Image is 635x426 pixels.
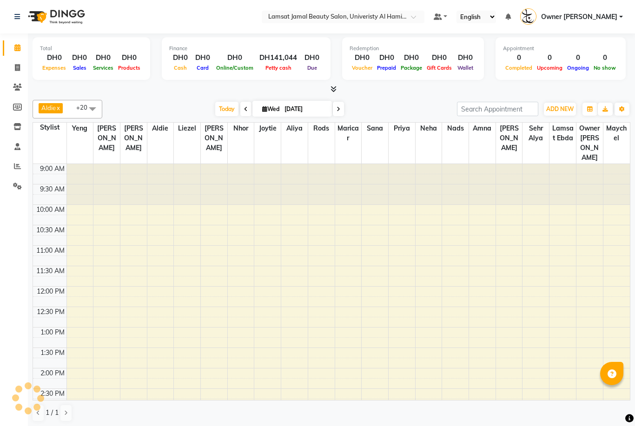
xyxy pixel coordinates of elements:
div: 10:00 AM [34,205,66,215]
div: 9:30 AM [38,184,66,194]
span: Aliya [281,123,308,134]
span: No show [591,65,618,71]
span: Due [305,65,319,71]
span: Completed [503,65,535,71]
div: Redemption [350,45,476,52]
div: 11:30 AM [34,266,66,276]
div: Total [40,45,143,52]
div: DH0 [169,52,192,63]
span: Upcoming [535,65,565,71]
span: Rods [308,123,335,134]
span: Gift Cards [424,65,454,71]
div: 2:30 PM [39,389,66,399]
div: 0 [535,52,565,63]
span: Cash [172,65,189,71]
span: Voucher [350,65,375,71]
div: 0 [503,52,535,63]
span: [PERSON_NAME] [496,123,523,154]
div: Finance [169,45,323,52]
div: 0 [565,52,591,63]
div: 12:30 PM [35,307,66,317]
div: 1:30 PM [39,348,66,358]
span: Sana [362,123,388,134]
img: Owner Aliya [520,8,536,25]
span: Yeng [67,123,93,134]
span: Sales [71,65,89,71]
iframe: chat widget [596,389,626,417]
span: Nhor [228,123,254,134]
div: DH0 [40,52,68,63]
div: DH0 [301,52,323,63]
span: Liezel [174,123,200,134]
span: Card [194,65,211,71]
span: Wallet [455,65,476,71]
a: x [56,104,60,111]
span: Sehr Alya [523,123,549,144]
div: DH0 [116,52,143,63]
span: Today [215,102,238,116]
input: 2025-09-03 [282,102,328,116]
span: +20 [76,104,94,111]
div: 2:00 PM [39,368,66,378]
span: Owner [PERSON_NAME] [541,12,617,22]
span: Nads [442,123,469,134]
div: DH0 [214,52,256,63]
input: Search Appointment [457,102,538,116]
div: DH0 [375,52,398,63]
span: Maricar [335,123,362,144]
button: ADD NEW [544,103,576,116]
div: Stylist [33,123,66,132]
img: logo [24,4,87,30]
span: Ongoing [565,65,591,71]
div: 12:00 PM [35,287,66,296]
div: 9:00 AM [38,164,66,174]
div: DH0 [68,52,91,63]
span: 1 / 1 [46,408,59,418]
div: 1:00 PM [39,328,66,337]
div: DH0 [350,52,375,63]
span: Package [398,65,424,71]
span: Petty cash [263,65,294,71]
span: [PERSON_NAME] [93,123,120,154]
span: Amna [469,123,496,134]
span: Prepaid [375,65,398,71]
span: Aldie [147,123,174,134]
div: 10:30 AM [34,225,66,235]
span: Online/Custom [214,65,256,71]
span: Services [91,65,116,71]
span: Wed [260,105,282,112]
span: Owner [PERSON_NAME] [576,123,603,164]
div: DH0 [91,52,116,63]
span: Products [116,65,143,71]
span: Priya [389,123,415,134]
span: Lamsat Ebda [549,123,576,144]
span: Expenses [40,65,68,71]
span: [PERSON_NAME] [201,123,227,154]
div: DH0 [454,52,476,63]
span: Neha [416,123,442,134]
span: Joytie [254,123,281,134]
div: 11:00 AM [34,246,66,256]
div: DH141,044 [256,52,301,63]
span: ADD NEW [546,105,574,112]
div: DH0 [398,52,424,63]
div: DH0 [192,52,214,63]
span: Maychel [603,123,630,144]
span: [PERSON_NAME] [120,123,147,154]
div: Appointment [503,45,618,52]
div: DH0 [424,52,454,63]
span: Aldie [41,104,56,111]
div: 0 [591,52,618,63]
